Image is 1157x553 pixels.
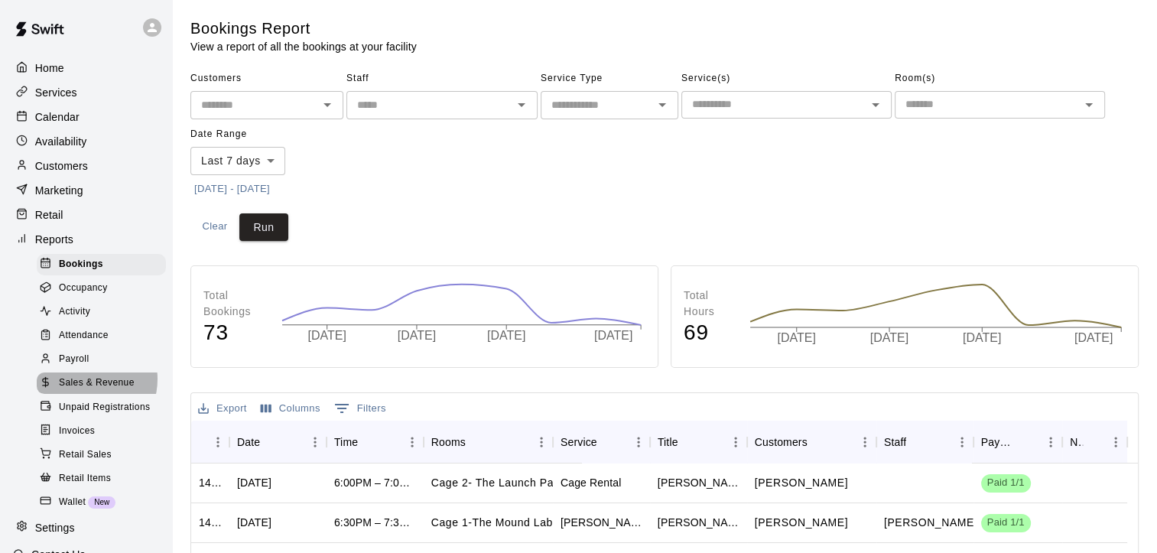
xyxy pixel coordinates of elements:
[190,213,239,242] button: Clear
[895,67,1105,91] span: Room(s)
[876,421,973,464] div: Staff
[229,421,327,464] div: Date
[260,431,281,453] button: Sort
[541,67,678,91] span: Service Type
[35,109,80,125] p: Calendar
[963,331,1001,344] tspan: [DATE]
[401,431,424,454] button: Menu
[190,122,324,147] span: Date Range
[37,301,172,324] a: Activity
[431,475,561,491] p: Cage 2- The Launch Pad
[487,329,525,342] tspan: [DATE]
[191,421,229,464] div: ID
[35,85,77,100] p: Services
[12,106,160,128] a: Calendar
[237,515,271,530] div: Sun, Sep 14, 2025
[755,475,848,491] p: Hunter Hutchins
[35,158,88,174] p: Customers
[203,320,266,346] h4: 73
[59,328,109,343] span: Attendance
[199,475,222,490] div: 1426025
[981,421,1018,464] div: Payment
[755,421,808,464] div: Customers
[35,520,75,535] p: Settings
[334,515,416,530] div: 6:30PM – 7:30PM
[678,431,699,453] button: Sort
[870,331,908,344] tspan: [DATE]
[37,467,172,490] a: Retail Items
[658,421,678,464] div: Title
[358,431,379,453] button: Sort
[59,495,86,510] span: Wallet
[37,419,172,443] a: Invoices
[981,516,1031,530] span: Paid 1/1
[627,431,650,454] button: Menu
[561,475,621,490] div: Cage Rental
[37,276,172,300] a: Occupancy
[37,278,166,299] div: Occupancy
[237,421,260,464] div: Date
[1083,431,1104,453] button: Sort
[59,376,135,391] span: Sales & Revenue
[37,324,172,348] a: Attendance
[1018,431,1039,453] button: Sort
[724,431,747,454] button: Menu
[334,475,416,490] div: 6:00PM – 7:00PM
[37,492,166,513] div: WalletNew
[12,130,160,153] a: Availability
[12,57,160,80] a: Home
[973,421,1062,464] div: Payment
[681,67,892,91] span: Service(s)
[597,431,619,453] button: Sort
[1062,421,1127,464] div: Notes
[755,515,848,531] p: Zane Kelley
[777,331,815,344] tspan: [DATE]
[190,67,343,91] span: Customers
[884,515,977,531] p: Dontae Woodard
[808,431,829,453] button: Sort
[37,372,172,395] a: Sales & Revenue
[194,397,251,421] button: Export
[190,177,274,201] button: [DATE] - [DATE]
[12,203,160,226] a: Retail
[37,254,166,275] div: Bookings
[37,325,166,346] div: Attendance
[59,304,90,320] span: Activity
[330,396,390,421] button: Show filters
[239,213,288,242] button: Run
[308,329,346,342] tspan: [DATE]
[327,421,424,464] div: Time
[35,207,63,223] p: Retail
[37,252,172,276] a: Bookings
[553,421,650,464] div: Service
[511,94,532,115] button: Open
[12,516,160,539] a: Settings
[652,94,673,115] button: Open
[59,447,112,463] span: Retail Sales
[206,431,229,454] button: Menu
[561,515,642,530] div: Dontae 1 Hr lesson (Pitching &/or Hitting)
[334,421,358,464] div: Time
[59,281,108,296] span: Occupancy
[35,183,83,198] p: Marketing
[561,421,597,464] div: Service
[594,329,632,342] tspan: [DATE]
[650,421,747,464] div: Title
[12,179,160,202] div: Marketing
[1104,431,1127,454] button: Menu
[190,39,417,54] p: View a report of all the bookings at your facility
[658,515,739,530] div: Zane Kelley
[12,155,160,177] a: Customers
[12,228,160,251] a: Reports
[853,431,876,454] button: Menu
[190,147,285,175] div: Last 7 days
[684,288,734,320] p: Total Hours
[304,431,327,454] button: Menu
[747,421,876,464] div: Customers
[35,60,64,76] p: Home
[424,421,553,464] div: Rooms
[37,443,172,467] a: Retail Sales
[88,498,115,506] span: New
